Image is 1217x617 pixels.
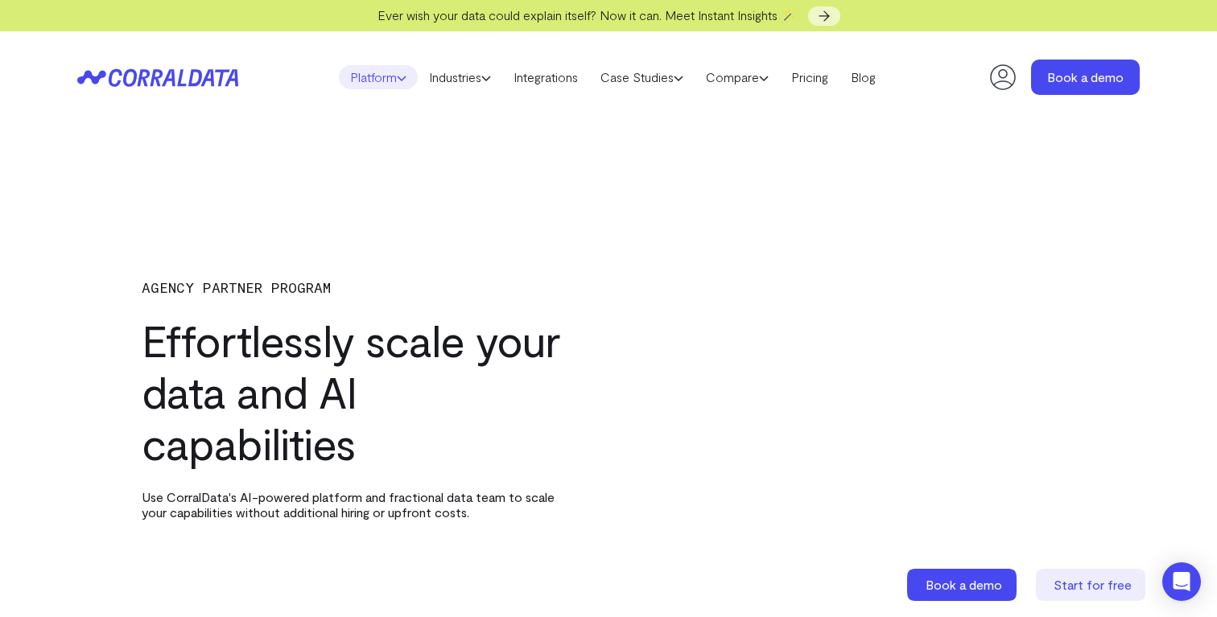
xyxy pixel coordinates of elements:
a: Industries [418,65,502,89]
h1: Effortlessly scale your data and AI capabilities [142,315,560,469]
p: AGENCY PARTNER PROGRAM [142,276,560,298]
span: Start for free [1054,577,1132,592]
a: Case Studies [589,65,695,89]
a: Book a demo [1031,60,1140,95]
a: Start for free [1036,569,1149,601]
a: Blog [840,65,887,89]
a: Integrations [502,65,589,89]
div: Open Intercom Messenger [1162,562,1201,601]
span: Book a demo [926,577,1002,592]
a: Pricing [780,65,840,89]
a: Platform [339,65,418,89]
a: Compare [695,65,780,89]
a: Book a demo [907,569,1020,601]
p: Use CorralData's AI-powered platform and fractional data team to scale your capabilities without ... [142,489,560,520]
span: Ever wish your data could explain itself? Now it can. Meet Instant Insights 🪄 [377,7,797,23]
